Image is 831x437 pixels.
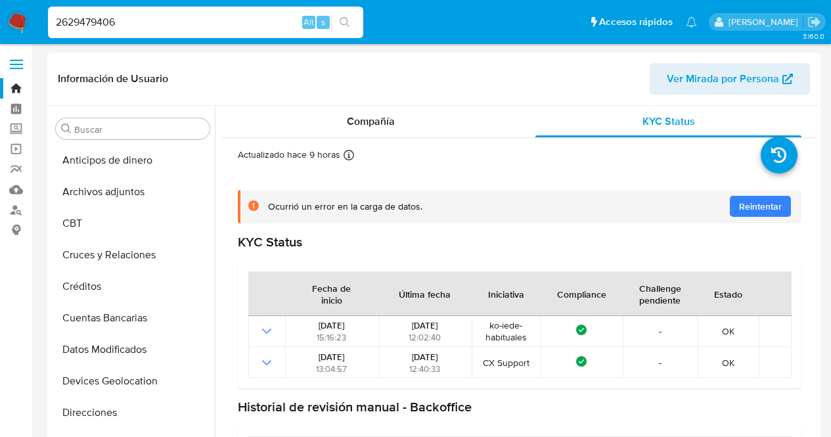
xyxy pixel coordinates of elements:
button: Datos Modificados [51,334,215,365]
input: Buscar [74,124,204,135]
span: Ver Mirada por Persona [667,63,779,95]
p: Actualizado hace 9 horas [238,149,340,161]
span: Compañía [347,114,395,129]
button: Créditos [51,271,215,302]
button: CBT [51,208,215,239]
button: search-icon [331,13,358,32]
button: Ver Mirada por Persona [650,63,810,95]
input: Buscar usuario o caso... [48,14,363,31]
button: Buscar [61,124,72,134]
h1: Información de Usuario [58,72,168,85]
a: Notificaciones [686,16,697,28]
button: Devices Geolocation [51,365,215,397]
button: Direcciones [51,397,215,428]
button: Anticipos de dinero [51,145,215,176]
button: Cruces y Relaciones [51,239,215,271]
span: Alt [303,16,314,28]
span: KYC Status [642,114,695,129]
button: Cuentas Bancarias [51,302,215,334]
span: Accesos rápidos [599,15,673,29]
a: Salir [807,15,821,29]
button: Archivos adjuntos [51,176,215,208]
span: s [321,16,325,28]
p: agostina.bazzano@mercadolibre.com [729,16,803,28]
